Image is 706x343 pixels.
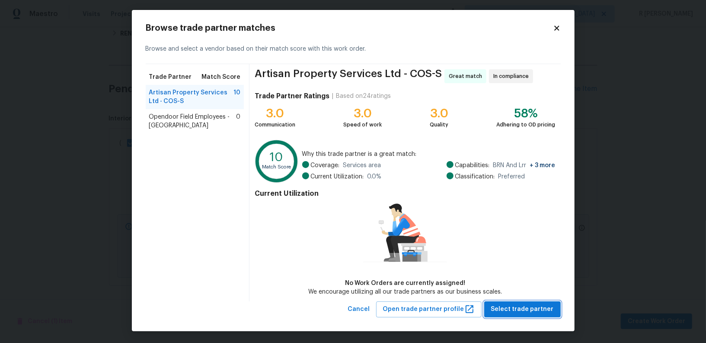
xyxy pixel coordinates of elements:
[430,120,448,129] div: Quality
[146,24,553,32] h2: Browse trade partner matches
[255,92,329,100] h4: Trade Partner Ratings
[491,304,554,315] span: Select trade partner
[149,88,234,106] span: Artisan Property Services Ltd - COS-S
[348,304,370,315] span: Cancel
[449,72,486,81] span: Great match
[308,279,502,288] div: No Work Orders are currently assigned!
[255,120,295,129] div: Communication
[336,92,391,100] div: Based on 24 ratings
[302,150,556,159] span: Why this trade partner is a great match:
[262,165,291,169] text: Match Score
[493,72,532,81] span: In compliance
[255,189,555,198] h4: Current Utilization
[383,304,475,315] span: Open trade partner profile
[530,162,556,168] span: + 3 more
[308,288,502,296] div: We encourage utilizing all our trade partners as our business scales.
[484,301,561,317] button: Select trade partner
[311,161,340,170] span: Coverage:
[201,73,240,81] span: Match Score
[149,113,236,130] span: Opendoor Field Employees - [GEOGRAPHIC_DATA]
[430,109,448,118] div: 3.0
[376,301,482,317] button: Open trade partner profile
[493,161,556,170] span: BRN And Lrr
[146,34,561,64] div: Browse and select a vendor based on their match score with this work order.
[455,161,490,170] span: Capabilities:
[270,152,284,164] text: 10
[233,88,240,106] span: 10
[329,92,336,100] div: |
[255,69,442,83] span: Artisan Property Services Ltd - COS-S
[255,109,295,118] div: 3.0
[343,161,381,170] span: Services area
[343,120,382,129] div: Speed of work
[497,109,556,118] div: 58%
[367,172,382,181] span: 0.0 %
[498,172,525,181] span: Preferred
[343,109,382,118] div: 3.0
[311,172,364,181] span: Current Utilization:
[345,301,374,317] button: Cancel
[149,73,192,81] span: Trade Partner
[455,172,495,181] span: Classification:
[236,113,240,130] span: 0
[497,120,556,129] div: Adhering to OD pricing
